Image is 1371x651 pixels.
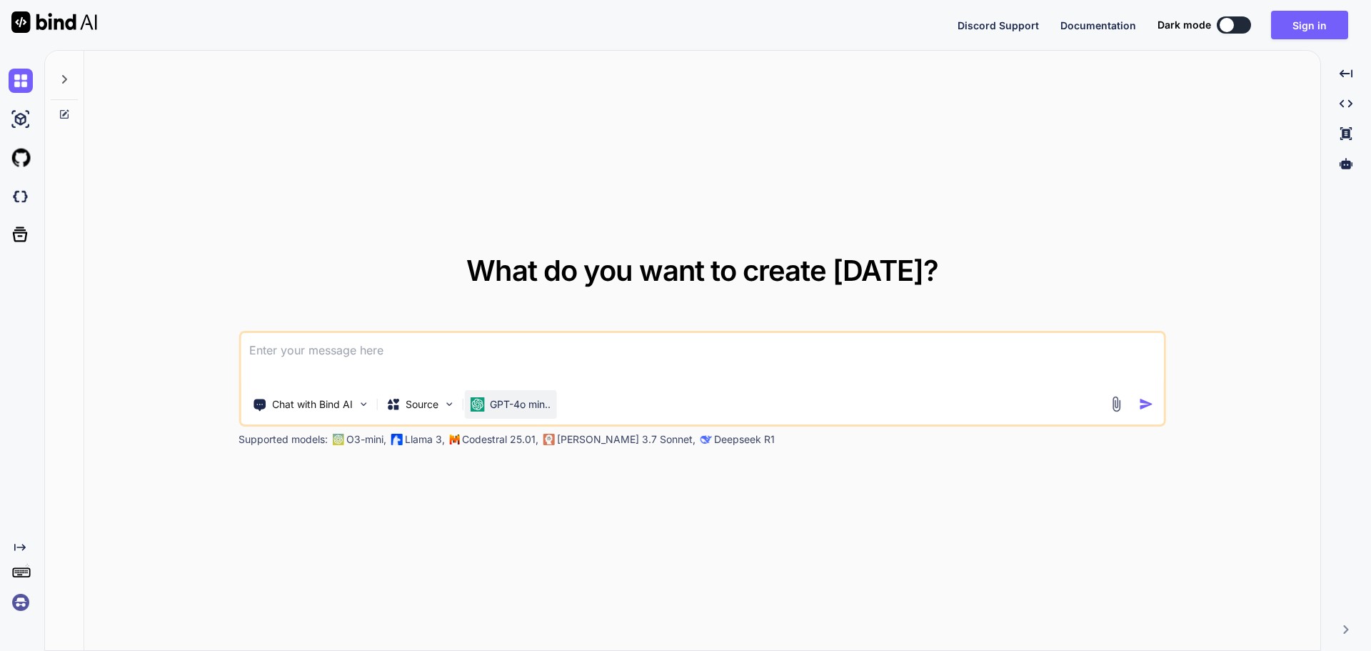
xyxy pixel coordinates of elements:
[346,432,386,447] p: O3-mini,
[443,398,455,410] img: Pick Models
[700,434,711,445] img: claude
[11,11,97,33] img: Bind AI
[9,184,33,209] img: darkCloudIdeIcon
[391,434,402,445] img: Llama2
[9,69,33,93] img: chat
[1139,397,1154,412] img: icon
[406,397,438,412] p: Source
[490,397,551,412] p: GPT-4o min..
[1271,11,1348,39] button: Sign in
[357,398,369,410] img: Pick Tools
[1157,18,1211,32] span: Dark mode
[9,590,33,615] img: signin
[9,146,33,170] img: githubLight
[449,434,459,444] img: Mistral-AI
[272,397,353,412] p: Chat with Bind AI
[543,434,554,445] img: claude
[470,397,484,412] img: GPT-4o mini
[958,18,1039,33] button: Discord Support
[405,432,445,447] p: Llama 3,
[462,432,538,447] p: Codestral 25.01,
[1060,19,1136,31] span: Documentation
[958,19,1039,31] span: Discord Support
[557,432,695,447] p: [PERSON_NAME] 3.7 Sonnet,
[714,432,775,447] p: Deepseek R1
[238,432,328,447] p: Supported models:
[1060,18,1136,33] button: Documentation
[9,107,33,131] img: ai-studio
[466,253,938,288] span: What do you want to create [DATE]?
[332,434,343,445] img: GPT-4
[1108,396,1125,412] img: attachment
